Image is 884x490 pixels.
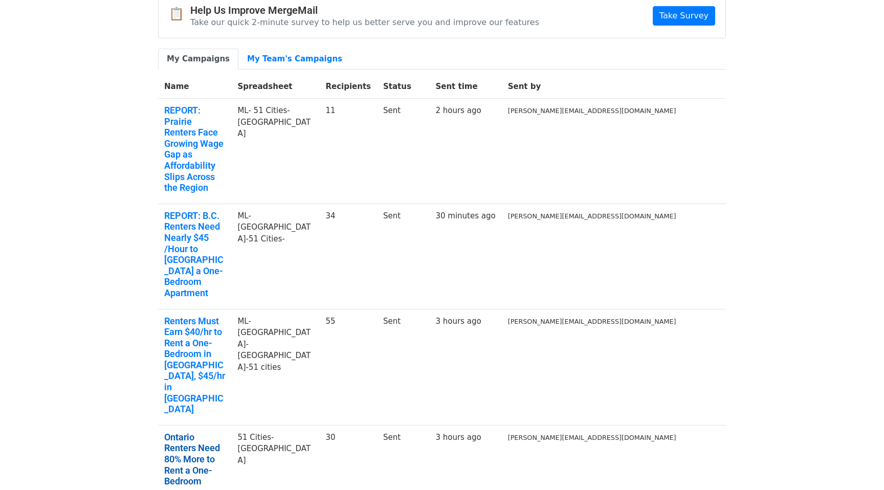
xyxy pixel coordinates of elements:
[158,75,231,99] th: Name
[319,204,377,309] td: 34
[435,106,481,115] a: 2 hours ago
[231,99,319,204] td: ML- 51 Cities-[GEOGRAPHIC_DATA]
[377,75,429,99] th: Status
[190,17,539,28] p: Take our quick 2-minute survey to help us better serve you and improve our features
[508,318,676,325] small: [PERSON_NAME][EMAIL_ADDRESS][DOMAIN_NAME]
[508,212,676,220] small: [PERSON_NAME][EMAIL_ADDRESS][DOMAIN_NAME]
[502,75,682,99] th: Sent by
[164,105,225,193] a: REPORT: Prairie Renters Face Growing Wage Gap as Affordability Slips Across the Region
[231,75,319,99] th: Spreadsheet
[377,309,429,425] td: Sent
[190,4,539,16] h4: Help Us Improve MergeMail
[435,211,495,220] a: 30 minutes ago
[377,99,429,204] td: Sent
[231,204,319,309] td: ML-[GEOGRAPHIC_DATA]-51 Cities-
[164,316,225,415] a: Renters Must Earn $40/hr to Rent a One-Bedroom in [GEOGRAPHIC_DATA], $45/hr in [GEOGRAPHIC_DATA]
[231,309,319,425] td: ML-[GEOGRAPHIC_DATA]-[GEOGRAPHIC_DATA]-51 cities
[319,75,377,99] th: Recipients
[508,434,676,441] small: [PERSON_NAME][EMAIL_ADDRESS][DOMAIN_NAME]
[238,49,351,70] a: My Team's Campaigns
[653,6,715,26] a: Take Survey
[377,204,429,309] td: Sent
[435,317,481,326] a: 3 hours ago
[429,75,501,99] th: Sent time
[508,107,676,115] small: [PERSON_NAME][EMAIL_ADDRESS][DOMAIN_NAME]
[319,99,377,204] td: 11
[164,210,225,299] a: REPORT: B.C. Renters Need Nearly $45 /Hour to [GEOGRAPHIC_DATA] a One-Bedroom Apartment
[833,441,884,490] iframe: Chat Widget
[319,309,377,425] td: 55
[158,49,238,70] a: My Campaigns
[169,7,190,21] span: 📋
[164,432,225,487] a: Ontario Renters Need 80% More to Rent a One-Bedroom
[435,433,481,442] a: 3 hours ago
